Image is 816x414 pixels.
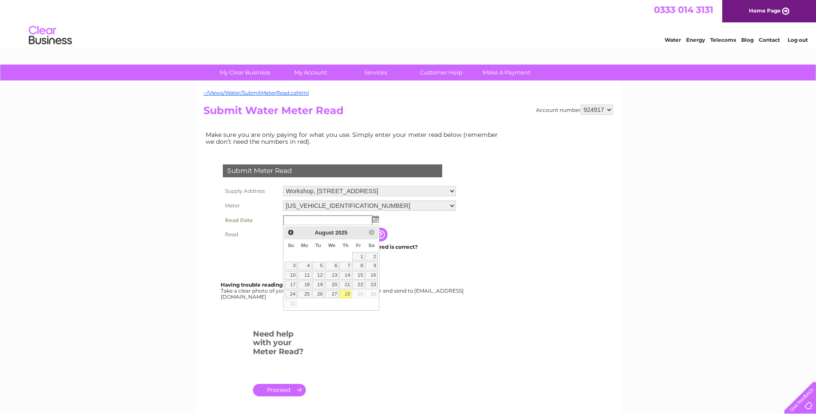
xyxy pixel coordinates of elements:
[340,65,411,80] a: Services
[209,65,280,80] a: My Clear Business
[365,281,377,289] a: 23
[339,290,351,299] a: 28
[369,243,375,248] span: Saturday
[654,4,713,15] a: 0333 014 3131
[352,271,364,280] a: 15
[741,37,754,43] a: Blog
[312,290,324,299] a: 26
[374,228,389,241] input: Information
[221,282,465,300] div: Take a clear photo of your readings, tell us which supply it's for and send to [EMAIL_ADDRESS][DO...
[339,262,351,270] a: 7
[223,164,442,177] div: Submit Meter Read
[373,216,379,222] img: ...
[312,281,324,289] a: 19
[352,281,364,289] a: 22
[205,5,612,42] div: Clear Business is a trading name of Verastar Limited (registered in [GEOGRAPHIC_DATA] No. 3667643...
[339,281,351,289] a: 21
[288,243,294,248] span: Sunday
[536,105,613,115] div: Account number
[286,228,296,238] a: Prev
[203,105,613,121] h2: Submit Water Meter Read
[335,229,347,236] span: 2025
[406,65,477,80] a: Customer Help
[221,228,281,241] th: Read
[221,213,281,228] th: Read Date
[298,290,311,299] a: 25
[285,290,297,299] a: 24
[352,262,364,270] a: 8
[298,271,311,280] a: 11
[325,271,339,280] a: 13
[253,384,306,396] a: .
[471,65,542,80] a: Make A Payment
[365,271,377,280] a: 16
[298,281,311,289] a: 18
[28,22,72,49] img: logo.png
[312,262,324,270] a: 5
[315,243,321,248] span: Tuesday
[287,229,294,236] span: Prev
[298,262,311,270] a: 4
[221,281,317,288] b: Having trouble reading your meter?
[339,271,351,280] a: 14
[253,328,306,361] h3: Need help with your Meter Read?
[788,37,808,43] a: Log out
[221,184,281,198] th: Supply Address
[285,271,297,280] a: 10
[315,229,334,236] span: August
[281,241,458,253] td: Are you sure the read you have entered is correct?
[759,37,780,43] a: Contact
[325,281,339,289] a: 20
[342,243,348,248] span: Thursday
[365,252,377,261] a: 2
[285,262,297,270] a: 3
[356,243,361,248] span: Friday
[275,65,346,80] a: My Account
[325,290,339,299] a: 27
[710,37,736,43] a: Telecoms
[203,129,505,147] td: Make sure you are only paying for what you use. Simply enter your meter read below (remember we d...
[686,37,705,43] a: Energy
[221,198,281,213] th: Meter
[328,243,336,248] span: Wednesday
[312,271,324,280] a: 12
[365,262,377,270] a: 9
[301,243,308,248] span: Monday
[325,262,339,270] a: 6
[285,281,297,289] a: 17
[352,252,364,261] a: 1
[665,37,681,43] a: Water
[203,90,309,96] a: ~/Views/Water/SubmitMeterRead.cshtml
